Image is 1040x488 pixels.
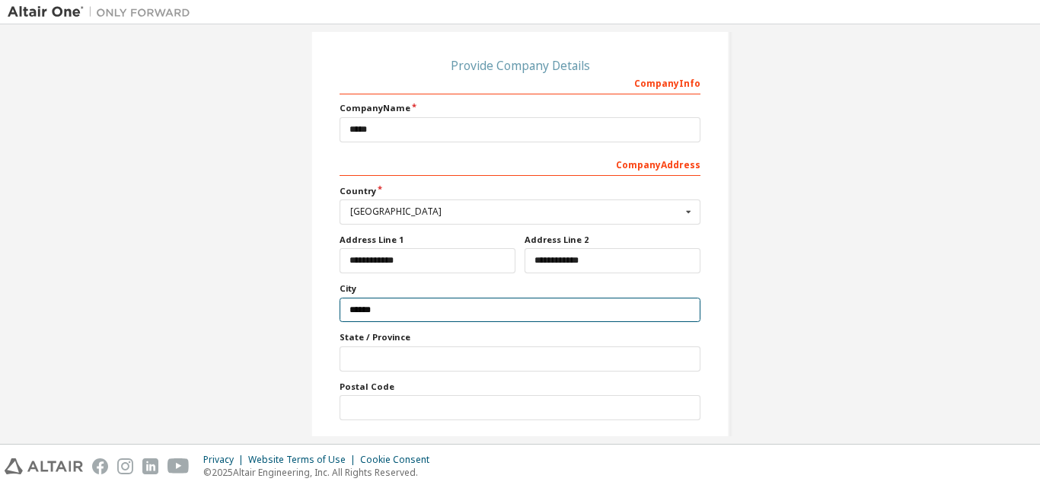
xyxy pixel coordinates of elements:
[340,331,700,343] label: State / Province
[117,458,133,474] img: instagram.svg
[5,458,83,474] img: altair_logo.svg
[203,466,439,479] p: © 2025 Altair Engineering, Inc. All Rights Reserved.
[340,381,700,393] label: Postal Code
[340,61,700,70] div: Provide Company Details
[340,152,700,176] div: Company Address
[340,102,700,114] label: Company Name
[340,70,700,94] div: Company Info
[350,207,681,216] div: [GEOGRAPHIC_DATA]
[167,458,190,474] img: youtube.svg
[340,185,700,197] label: Country
[92,458,108,474] img: facebook.svg
[340,234,515,246] label: Address Line 1
[142,458,158,474] img: linkedin.svg
[340,282,700,295] label: City
[525,234,700,246] label: Address Line 2
[8,5,198,20] img: Altair One
[360,454,439,466] div: Cookie Consent
[203,454,248,466] div: Privacy
[248,454,360,466] div: Website Terms of Use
